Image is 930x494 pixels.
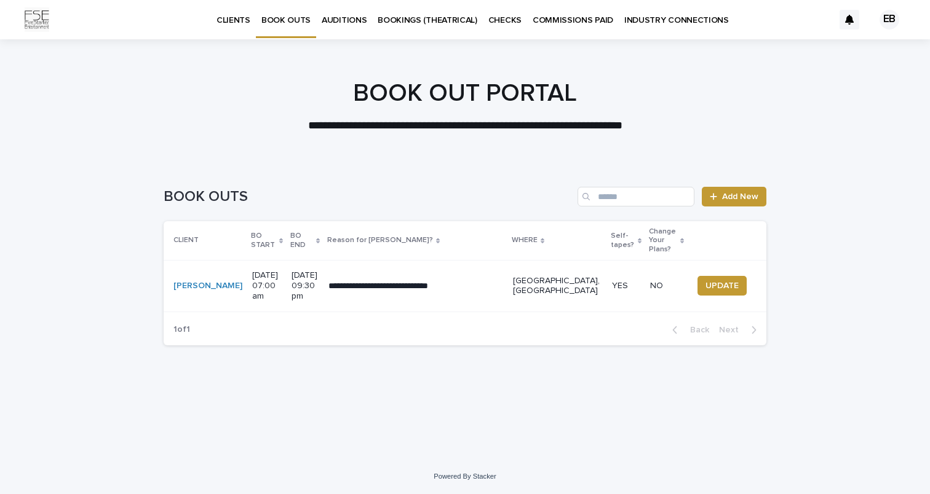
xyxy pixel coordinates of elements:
p: WHERE [512,233,538,247]
img: Km9EesSdRbS9ajqhBzyo [25,7,49,32]
button: UPDATE [697,276,747,296]
p: 1 of 1 [164,315,200,345]
a: [PERSON_NAME] [173,281,242,291]
button: Back [662,324,714,335]
span: UPDATE [705,280,739,292]
span: Back [683,326,709,334]
p: BO START [251,229,276,252]
p: Reason for [PERSON_NAME]? [327,233,433,247]
span: Add New [722,192,758,201]
p: [DATE] 09:30 pm [292,270,319,301]
p: YES [612,281,640,291]
span: Next [719,326,746,334]
button: Next [714,324,766,335]
a: Add New [702,187,766,206]
div: EB [880,10,899,29]
input: Search [578,187,694,206]
p: BO END [290,229,313,252]
h1: BOOK OUTS [164,188,573,206]
p: [GEOGRAPHIC_DATA], [GEOGRAPHIC_DATA] [513,276,602,297]
p: [DATE] 07:00 am [252,270,282,301]
a: Powered By Stacker [434,472,496,480]
p: Self-tapes? [611,229,635,252]
p: Change Your Plans? [649,225,677,256]
p: CLIENT [173,233,199,247]
h1: BOOK OUT PORTAL [164,79,766,108]
p: NO [650,281,683,291]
